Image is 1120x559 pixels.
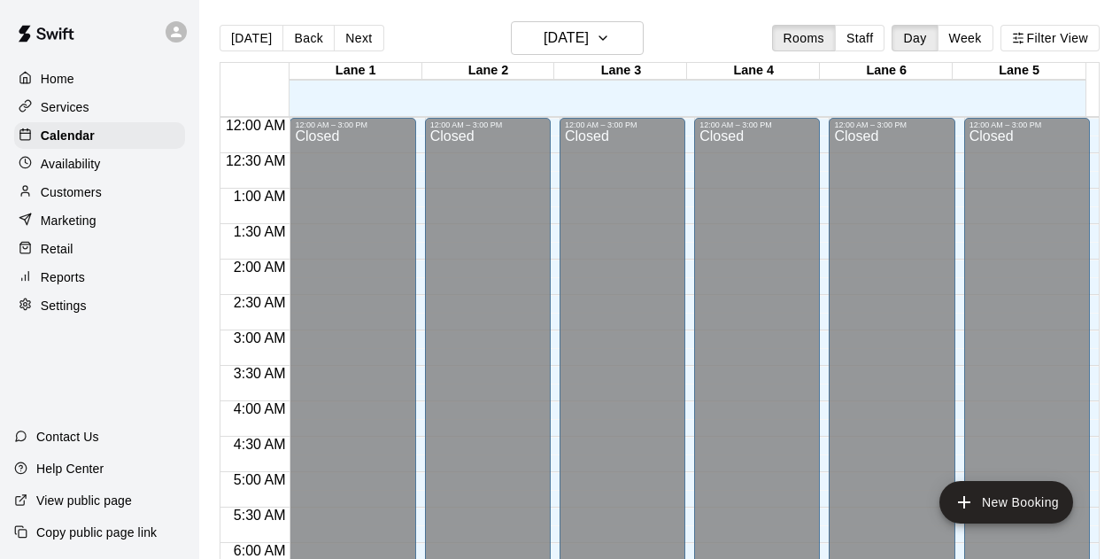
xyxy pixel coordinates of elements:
button: add [939,481,1073,524]
p: Contact Us [36,428,99,446]
p: Customers [41,183,102,201]
p: View public page [36,492,132,509]
span: 1:30 AM [229,224,290,239]
p: Services [41,98,89,116]
span: 12:30 AM [221,153,290,168]
div: Lane 4 [687,63,820,80]
button: Rooms [772,25,836,51]
button: Staff [835,25,885,51]
div: 12:00 AM – 3:00 PM [699,120,815,129]
button: Day [892,25,938,51]
span: 2:00 AM [229,260,290,275]
span: 4:00 AM [229,401,290,416]
div: 12:00 AM – 3:00 PM [969,120,1085,129]
a: Availability [14,151,185,177]
a: Services [14,94,185,120]
div: 12:00 AM – 3:00 PM [430,120,545,129]
a: Reports [14,264,185,291]
a: Retail [14,236,185,262]
button: [DATE] [511,21,644,55]
p: Marketing [41,212,97,229]
span: 3:00 AM [229,330,290,345]
span: 5:00 AM [229,472,290,487]
p: Calendar [41,127,95,144]
p: Home [41,70,74,88]
span: 6:00 AM [229,543,290,558]
p: Settings [41,297,87,314]
div: 12:00 AM – 3:00 PM [295,120,410,129]
span: 4:30 AM [229,437,290,452]
a: Home [14,66,185,92]
button: Week [938,25,993,51]
div: Lane 5 [953,63,1085,80]
span: 5:30 AM [229,508,290,523]
a: Calendar [14,122,185,149]
p: Reports [41,268,85,286]
h6: [DATE] [544,26,589,50]
p: Help Center [36,460,104,477]
button: [DATE] [220,25,283,51]
button: Next [334,25,383,51]
div: Lane 2 [422,63,555,80]
div: Lane 1 [290,63,422,80]
span: 3:30 AM [229,366,290,381]
span: 1:00 AM [229,189,290,204]
span: 2:30 AM [229,295,290,310]
div: 12:00 AM – 3:00 PM [565,120,680,129]
p: Availability [41,155,101,173]
button: Back [282,25,335,51]
p: Copy public page link [36,524,157,541]
button: Filter View [1000,25,1100,51]
span: 12:00 AM [221,118,290,133]
a: Customers [14,179,185,206]
div: Lane 3 [554,63,687,80]
div: Lane 6 [820,63,953,80]
a: Settings [14,292,185,319]
p: Retail [41,240,73,258]
a: Marketing [14,207,185,234]
div: 12:00 AM – 3:00 PM [834,120,949,129]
